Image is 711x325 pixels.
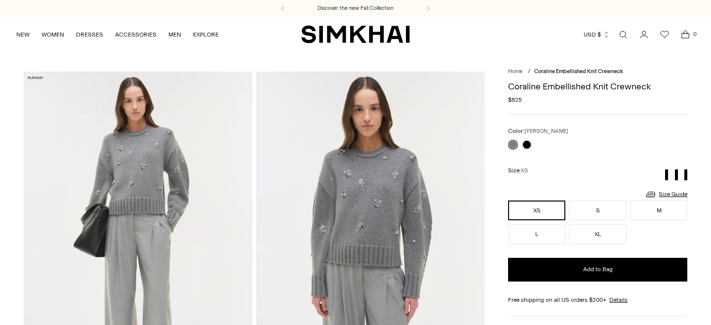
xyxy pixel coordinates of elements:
span: 0 [690,30,699,39]
button: S [569,201,627,220]
a: Discover the new Fall Collection [317,4,394,12]
button: L [508,224,565,244]
label: Color: [508,126,568,136]
div: Free shipping on all US orders $200+ [508,295,687,304]
a: Go to the account page [634,25,654,44]
span: Add to Bag [583,265,613,274]
a: WOMEN [41,24,64,45]
a: Open cart modal [675,25,695,44]
button: USD $ [584,24,610,45]
h1: Coraline Embellished Knit Crewneck [508,82,687,91]
a: DRESSES [76,24,103,45]
button: XS [508,201,565,220]
span: Coraline Embellished Knit Crewneck [534,68,623,75]
a: Home [508,68,522,75]
a: Open search modal [613,25,633,44]
span: [PERSON_NAME] [524,128,568,134]
button: Add to Bag [508,258,687,282]
span: $825 [508,95,522,104]
nav: breadcrumbs [508,68,687,76]
a: EXPLORE [193,24,219,45]
div: / [528,68,530,76]
a: NEW [16,24,30,45]
a: SIMKHAI [301,25,410,44]
span: XS [521,167,528,174]
a: ACCESSORIES [115,24,157,45]
button: M [631,201,688,220]
a: MEN [168,24,181,45]
a: Details [609,295,628,304]
a: Wishlist [655,25,674,44]
label: Size: [508,166,528,175]
a: Size Guide [645,188,687,201]
button: XL [569,224,627,244]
